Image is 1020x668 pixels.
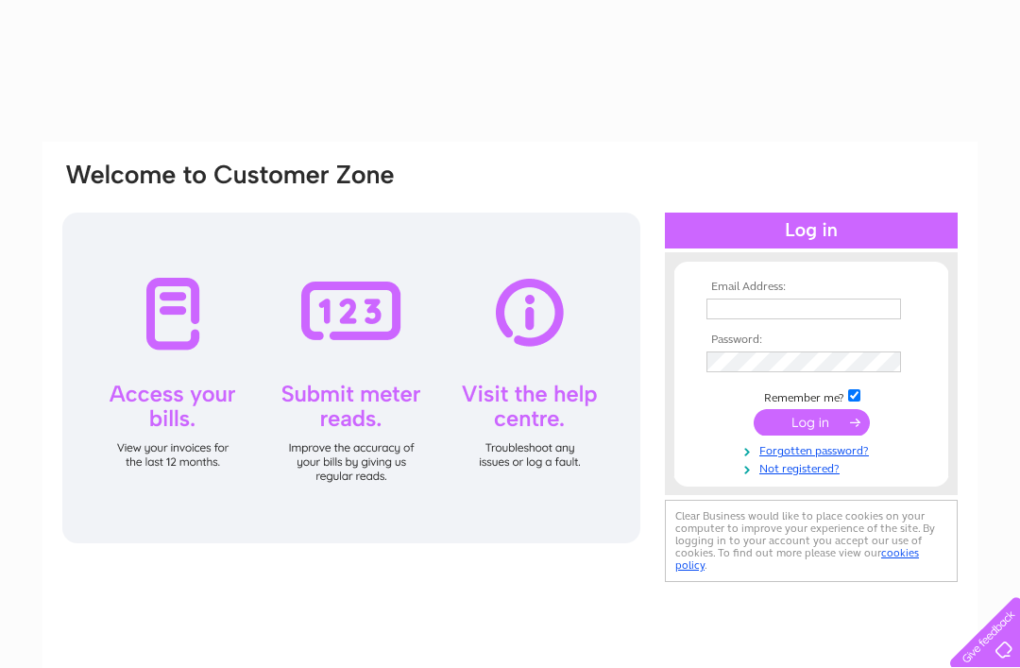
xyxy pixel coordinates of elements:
[675,546,919,572] a: cookies policy
[706,458,921,476] a: Not registered?
[702,386,921,405] td: Remember me?
[702,334,921,347] th: Password:
[754,409,870,436] input: Submit
[665,500,958,582] div: Clear Business would like to place cookies on your computer to improve your experience of the sit...
[706,440,921,458] a: Forgotten password?
[702,281,921,294] th: Email Address:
